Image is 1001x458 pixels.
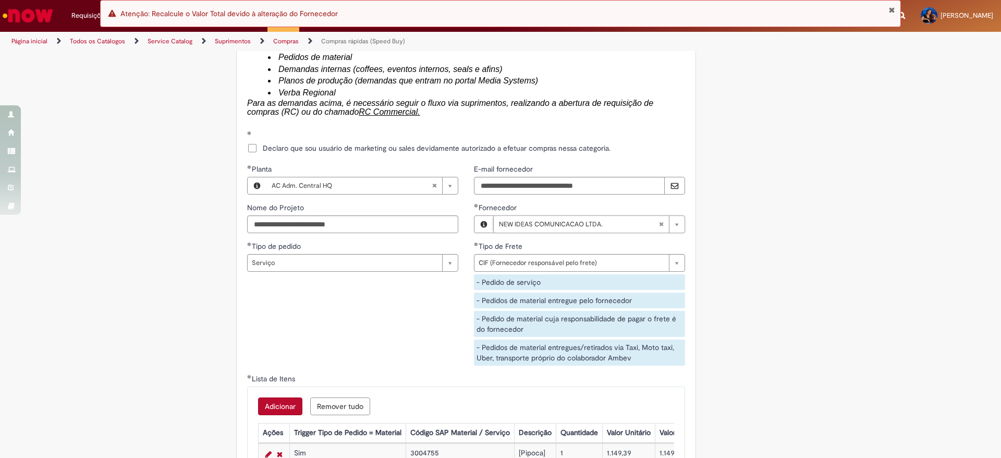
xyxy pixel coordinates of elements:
[11,37,47,45] a: Página inicial
[602,424,655,443] th: Valor Unitário
[474,293,685,308] div: - Pedidos de material entregue pelo fornecedor
[252,242,303,251] span: Tipo de pedido
[278,76,538,85] span: Planos de produção (demandas que entram no portal Media Systems)
[474,340,685,366] div: - Pedidos de material entregues/retirados via Taxi, Moto taxi, Uber, transporte próprio do colabo...
[252,374,297,383] span: Lista de Itens
[406,424,514,443] th: Código SAP Material / Serviço
[479,255,664,271] span: CIF (Fornecedor responsável pelo frete)
[278,65,503,74] span: Demandas internas (coffees, eventos internos, seals e afins)
[70,37,125,45] a: Todos os Catálogos
[247,203,306,212] span: Nome do Projeto
[359,107,420,116] a: RC Commercial.
[426,177,442,194] abbr: Limpar campo Planta
[474,311,685,337] div: - Pedido de material cuja responsabilidade de pagar o frete é do fornecedor
[248,177,266,194] button: Planta, Visualizar este registro AC Adm. Central HQ
[252,255,437,271] span: Serviço
[258,397,302,415] button: Add a row for Lista de Itens
[888,6,895,14] button: Fechar Notificação
[941,11,993,20] span: [PERSON_NAME]
[263,143,611,153] span: Declaro que sou usuário de marketing ou sales devidamente autorizado a efetuar compras nessa cate...
[474,203,479,208] span: Obrigatório Preenchido
[1,5,55,26] img: ServiceNow
[247,165,252,169] span: Obrigatório Preenchido
[474,216,493,233] button: Fornecedor , Visualizar este registro NEW IDEAS COMUNICACAO LTDA.
[272,177,432,194] span: AC Adm. Central HQ
[247,99,653,116] span: Para as demandas acima, é necessário seguir o fluxo via suprimentos, realizando a abertura de req...
[655,424,722,443] th: Valor Total Moeda
[8,32,660,51] ul: Trilhas de página
[215,37,251,45] a: Suprimentos
[514,424,556,443] th: Descrição
[120,9,338,18] span: Atenção: Recalcule o Valor Total devido à alteração do Fornecedor
[493,216,685,233] a: NEW IDEAS COMUNICACAO LTDA.Limpar campo Fornecedor
[247,242,252,246] span: Obrigatório Preenchido
[247,215,458,233] input: Nome do Projeto
[664,177,685,195] a: Enviar um e-mail para este endereço
[556,424,602,443] th: Quantidade
[258,424,289,443] th: Ações
[474,242,479,246] span: Obrigatório Preenchido
[252,130,254,140] span: ‎
[479,242,524,251] span: Tipo de Frete
[266,177,458,194] a: AC Adm. Central HQLimpar campo Planta
[474,177,665,195] input: E-mail fornecedor
[499,216,658,233] span: NEW IDEAS COMUNICACAO LTDA.
[247,131,252,135] span: Obrigatório Preenchido
[247,375,252,379] span: Obrigatório Preenchido
[273,37,299,45] a: Compras
[289,424,406,443] th: Trigger Tipo de Pedido = Material
[474,164,535,174] span: E-mail fornecedor
[252,164,274,174] span: Planta
[474,274,685,290] div: - Pedido de serviço
[71,10,108,21] span: Requisições
[278,88,336,97] span: Verba Regional
[321,37,405,45] a: Compras rápidas (Speed Buy)
[278,53,352,62] span: Pedidos de material
[653,216,669,233] abbr: Limpar campo Fornecedor
[148,37,192,45] a: Service Catalog
[310,397,370,415] button: Remove all rows for Lista de Itens
[479,203,519,212] span: Fornecedor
